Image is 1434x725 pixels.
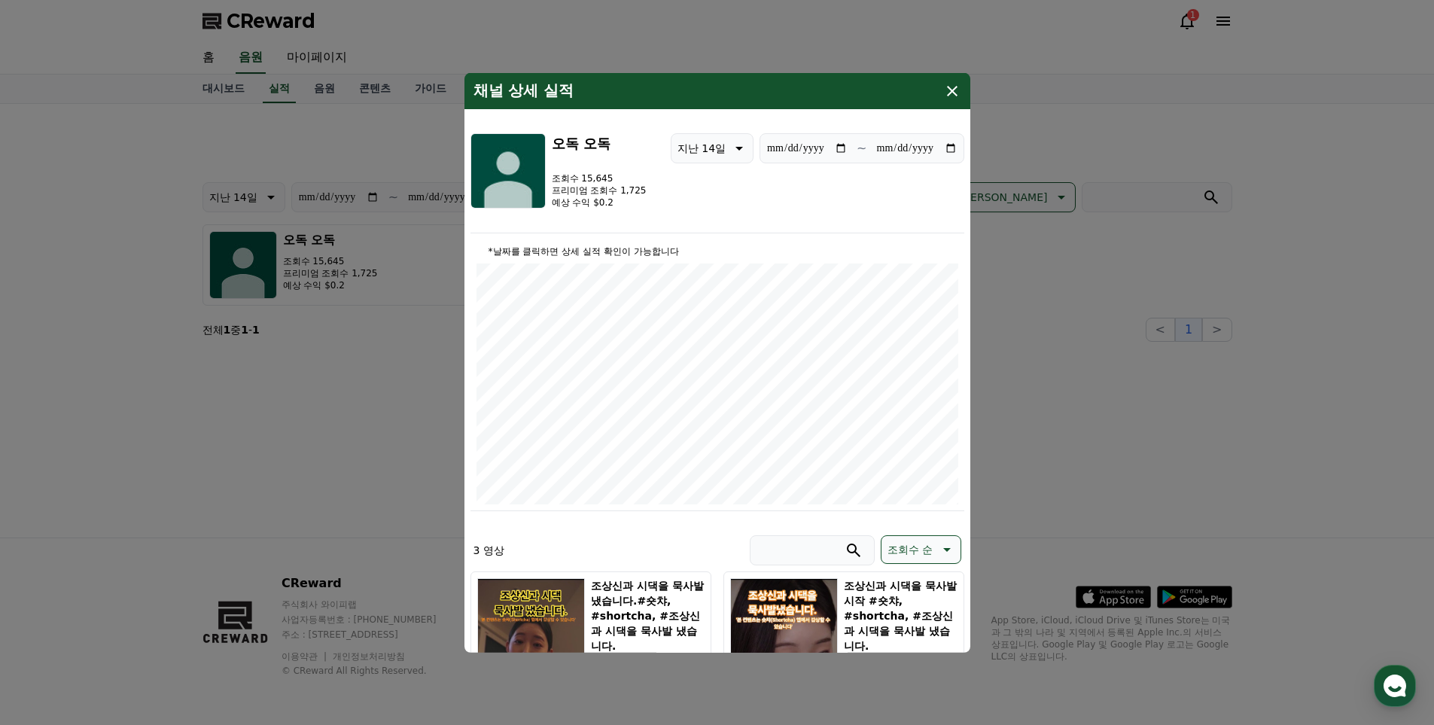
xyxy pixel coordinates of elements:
[194,477,289,515] a: 설정
[671,133,754,163] button: 지난 14일
[476,245,958,257] p: *날짜를 클릭하면 상세 실적 확인이 가능합니다
[552,196,647,208] p: 예상 수익 $0.2
[552,184,647,196] p: 프리미엄 조회수 1,725
[887,538,933,559] p: 조회수 순
[138,501,156,513] span: 대화
[47,500,56,512] span: 홈
[99,477,194,515] a: 대화
[552,172,647,184] p: 조회수 15,645
[552,133,647,154] h3: 오독 오독
[233,500,251,512] span: 설정
[677,137,726,158] p: 지난 14일
[473,81,574,99] h4: 채널 상세 실적
[470,133,546,208] img: 오독 오독
[881,535,961,563] button: 조회수 순
[5,477,99,515] a: 홈
[464,72,970,652] div: modal
[857,139,866,157] p: ~
[844,577,957,653] h5: 조상신과 시댁을 묵사발 시작 #숏챠, #shortcha, #조상신과 시댁을 묵사발 냈습니다.
[473,542,504,557] p: 3 영상
[591,577,704,653] h5: 조상신과 시댁을 묵사발 냈습니다.#숏챠, #shortcha, #조상신과 시댁을 묵사발 냈습니다.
